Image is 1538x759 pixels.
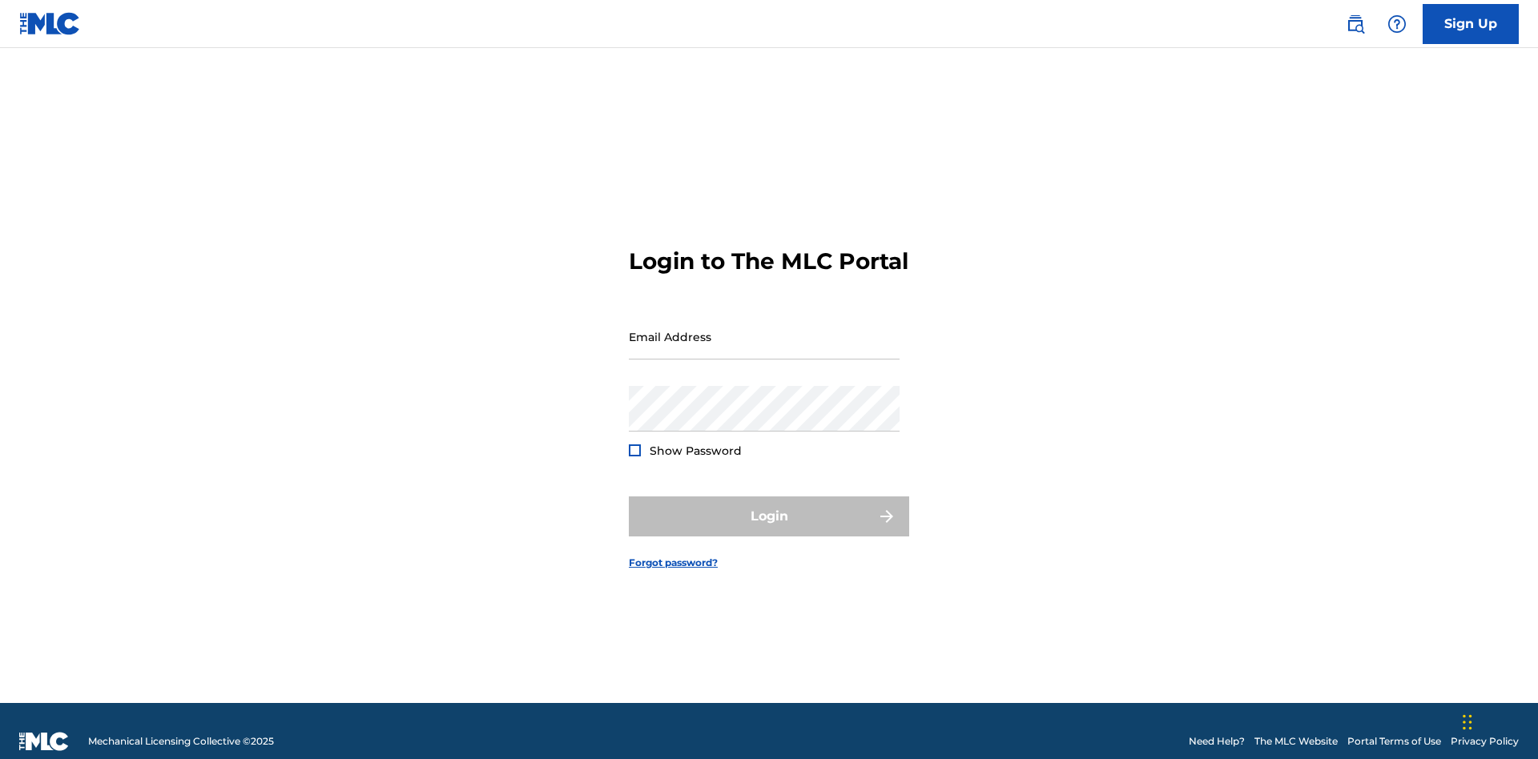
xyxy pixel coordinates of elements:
[1463,698,1472,746] div: Drag
[88,734,274,749] span: Mechanical Licensing Collective © 2025
[650,444,742,458] span: Show Password
[1451,734,1519,749] a: Privacy Policy
[1189,734,1245,749] a: Need Help?
[1458,682,1538,759] iframe: Chat Widget
[1423,4,1519,44] a: Sign Up
[19,12,81,35] img: MLC Logo
[629,556,718,570] a: Forgot password?
[19,732,69,751] img: logo
[1387,14,1407,34] img: help
[629,247,908,275] h3: Login to The MLC Portal
[1339,8,1371,40] a: Public Search
[1254,734,1338,749] a: The MLC Website
[1381,8,1413,40] div: Help
[1347,734,1441,749] a: Portal Terms of Use
[1346,14,1365,34] img: search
